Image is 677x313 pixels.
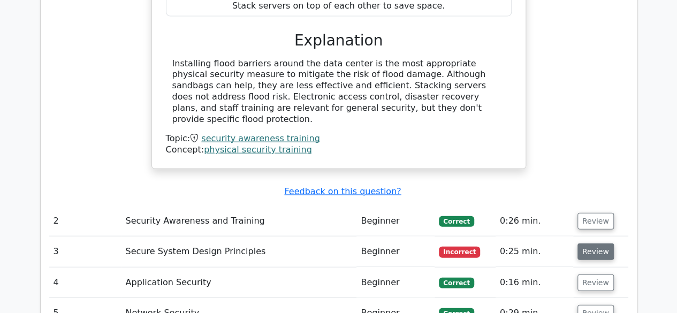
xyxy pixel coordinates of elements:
[121,206,356,236] td: Security Awareness and Training
[49,236,121,267] td: 3
[172,32,505,50] h3: Explanation
[204,144,312,155] a: physical security training
[577,274,614,291] button: Review
[439,247,480,257] span: Incorrect
[496,206,573,236] td: 0:26 min.
[439,216,474,227] span: Correct
[496,268,573,298] td: 0:16 min.
[577,243,614,260] button: Review
[201,133,320,143] a: security awareness training
[439,278,474,288] span: Correct
[577,213,614,230] button: Review
[496,236,573,267] td: 0:25 min.
[166,133,512,144] div: Topic:
[356,206,435,236] td: Beginner
[121,268,356,298] td: Application Security
[166,144,512,156] div: Concept:
[172,58,505,125] div: Installing flood barriers around the data center is the most appropriate physical security measur...
[356,236,435,267] td: Beginner
[356,268,435,298] td: Beginner
[121,236,356,267] td: Secure System Design Principles
[49,268,121,298] td: 4
[49,206,121,236] td: 2
[284,186,401,196] a: Feedback on this question?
